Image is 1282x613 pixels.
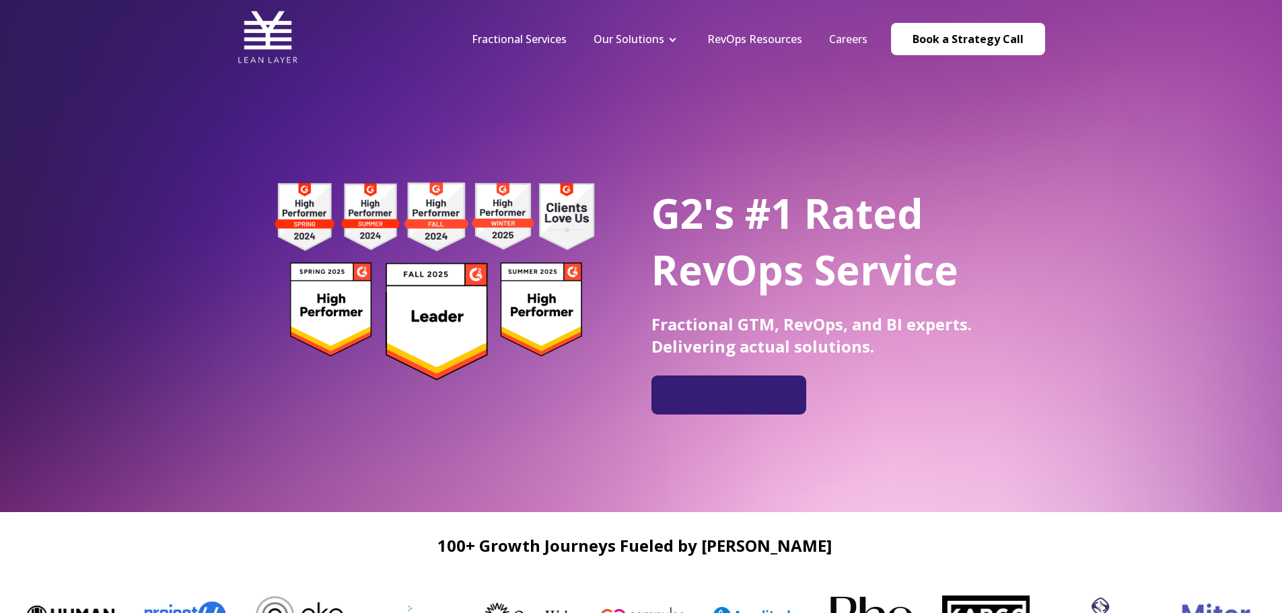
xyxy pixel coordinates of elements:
[651,313,972,357] span: Fractional GTM, RevOps, and BI experts. Delivering actual solutions.
[707,32,802,46] a: RevOps Resources
[891,23,1045,55] a: Book a Strategy Call
[13,536,1255,554] h2: 100+ Growth Journeys Fueled by [PERSON_NAME]
[238,7,298,67] img: Lean Layer Logo
[651,186,958,297] span: G2's #1 Rated RevOps Service
[251,178,618,384] img: g2 badges
[829,32,867,46] a: Careers
[594,32,664,46] a: Our Solutions
[472,32,567,46] a: Fractional Services
[658,381,799,409] iframe: Embedded CTA
[458,32,881,46] div: Navigation Menu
